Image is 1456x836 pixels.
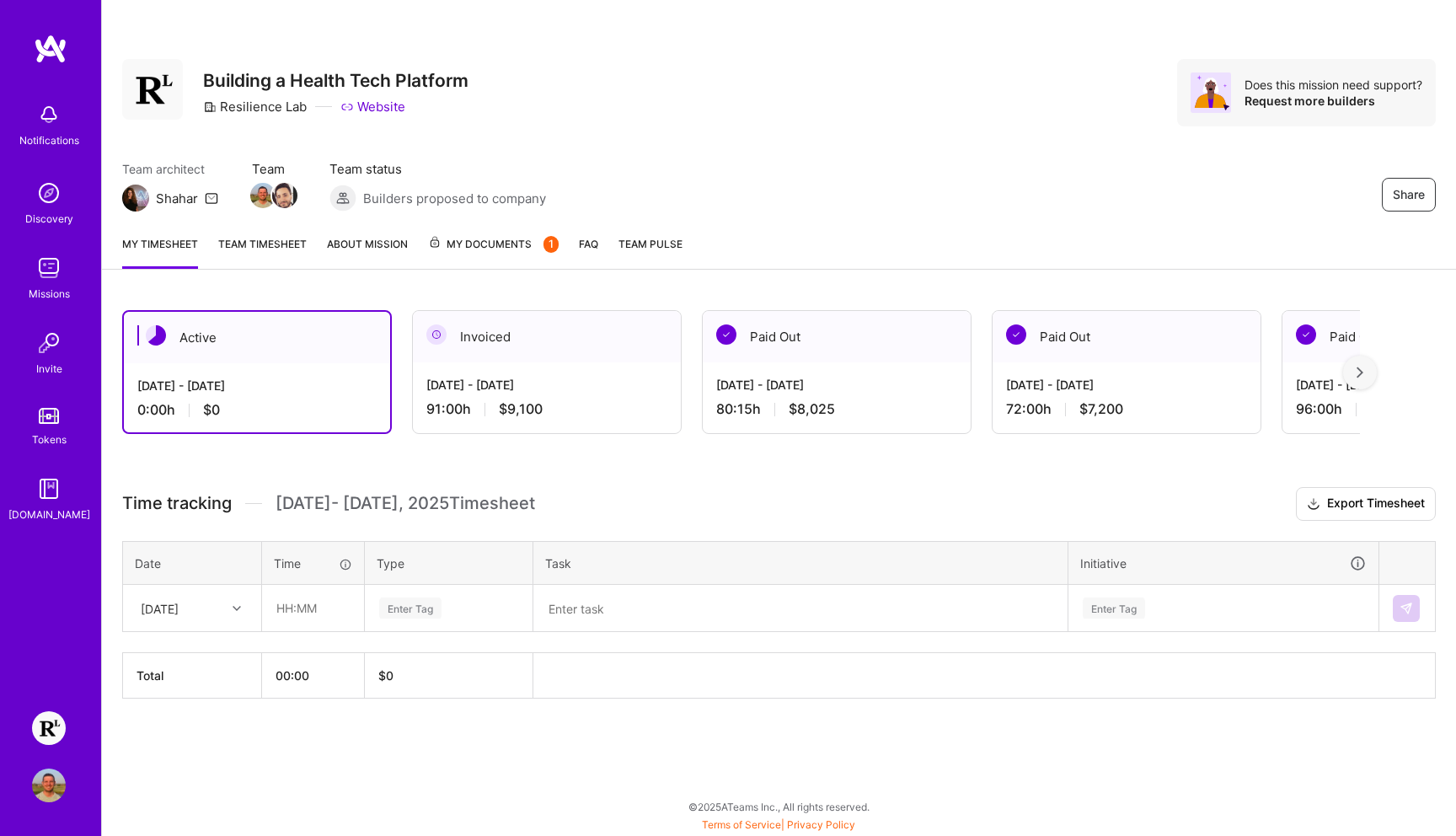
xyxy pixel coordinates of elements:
[363,190,546,207] span: Builders proposed to company
[1296,487,1436,521] button: Export Timesheet
[123,541,262,585] th: Date
[205,191,218,205] i: icon Mail
[1006,376,1247,394] div: [DATE] - [DATE]
[32,472,66,506] img: guide book
[579,235,598,269] a: FAQ
[1245,93,1422,109] div: Request more builders
[618,235,682,269] a: Team Pulse
[379,595,442,621] div: Enter Tag
[34,34,67,64] img: logo
[203,401,220,419] span: $0
[263,586,363,630] input: HH:MM
[123,653,262,699] th: Total
[8,506,90,523] div: [DOMAIN_NAME]
[702,818,781,831] a: Terms of Service
[787,818,855,831] a: Privacy Policy
[1079,400,1123,418] span: $7,200
[250,183,276,208] img: Team Member Avatar
[122,185,149,212] img: Team Architect
[1357,367,1363,378] img: right
[618,238,682,250] span: Team Pulse
[276,493,535,514] span: [DATE] - [DATE] , 2025 Timesheet
[274,555,352,572] div: Time
[137,401,377,419] div: 0:00 h
[327,235,408,269] a: About Mission
[101,785,1456,828] div: © 2025 ATeams Inc., All rights reserved.
[1400,602,1413,615] img: Submit
[329,185,356,212] img: Builders proposed to company
[32,769,66,802] img: User Avatar
[365,541,533,585] th: Type
[29,285,70,303] div: Missions
[32,98,66,131] img: bell
[272,183,297,208] img: Team Member Avatar
[426,376,667,394] div: [DATE] - [DATE]
[122,59,183,120] img: Company Logo
[1006,324,1026,345] img: Paid Out
[36,360,62,378] div: Invite
[499,400,543,418] span: $9,100
[203,70,468,91] h3: Building a Health Tech Platform
[203,98,307,115] div: Resilience Lab
[340,98,405,115] a: Website
[233,604,241,613] i: icon Chevron
[1191,72,1231,113] img: Avatar
[32,176,66,210] img: discovery
[1296,324,1316,345] img: Paid Out
[993,311,1261,362] div: Paid Out
[789,400,835,418] span: $8,025
[32,326,66,360] img: Invite
[702,818,855,831] span: |
[137,377,377,394] div: [DATE] - [DATE]
[716,400,957,418] div: 80:15 h
[1083,595,1145,621] div: Enter Tag
[716,324,736,345] img: Paid Out
[122,493,232,514] span: Time tracking
[122,160,218,178] span: Team architect
[428,235,559,269] a: My Documents1
[156,190,198,207] div: Shahar
[141,599,179,617] div: [DATE]
[703,311,971,362] div: Paid Out
[716,376,957,394] div: [DATE] - [DATE]
[543,236,559,253] div: 1
[426,400,667,418] div: 91:00 h
[32,711,66,745] img: Resilience Lab: Building a Health Tech Platform
[378,668,393,683] span: $ 0
[274,181,296,210] a: Team Member Avatar
[533,541,1068,585] th: Task
[203,100,217,114] i: icon CompanyGray
[28,711,70,745] a: Resilience Lab: Building a Health Tech Platform
[1006,400,1247,418] div: 72:00 h
[32,431,67,448] div: Tokens
[124,312,390,363] div: Active
[428,235,559,254] span: My Documents
[146,325,166,346] img: Active
[122,235,198,269] a: My timesheet
[1393,186,1425,203] span: Share
[1382,178,1436,212] button: Share
[252,181,274,210] a: Team Member Avatar
[1245,77,1422,93] div: Does this mission need support?
[218,235,307,269] a: Team timesheet
[28,769,70,802] a: User Avatar
[413,311,681,362] div: Invoiced
[329,160,546,178] span: Team status
[25,210,73,228] div: Discovery
[19,131,79,149] div: Notifications
[426,324,447,345] img: Invoiced
[32,251,66,285] img: teamwork
[39,408,59,424] img: tokens
[1080,554,1367,573] div: Initiative
[252,160,296,178] span: Team
[262,653,365,699] th: 00:00
[1307,496,1320,513] i: icon Download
